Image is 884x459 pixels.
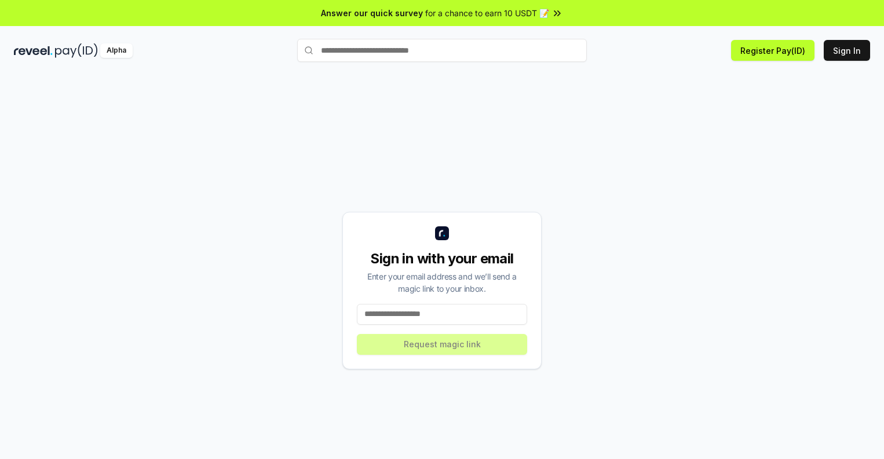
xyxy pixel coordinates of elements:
img: reveel_dark [14,43,53,58]
button: Register Pay(ID) [731,40,814,61]
div: Enter your email address and we’ll send a magic link to your inbox. [357,270,527,295]
span: Answer our quick survey [321,7,423,19]
div: Sign in with your email [357,249,527,268]
span: for a chance to earn 10 USDT 📝 [425,7,549,19]
div: Alpha [100,43,133,58]
button: Sign In [824,40,870,61]
img: logo_small [435,226,449,240]
img: pay_id [55,43,98,58]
